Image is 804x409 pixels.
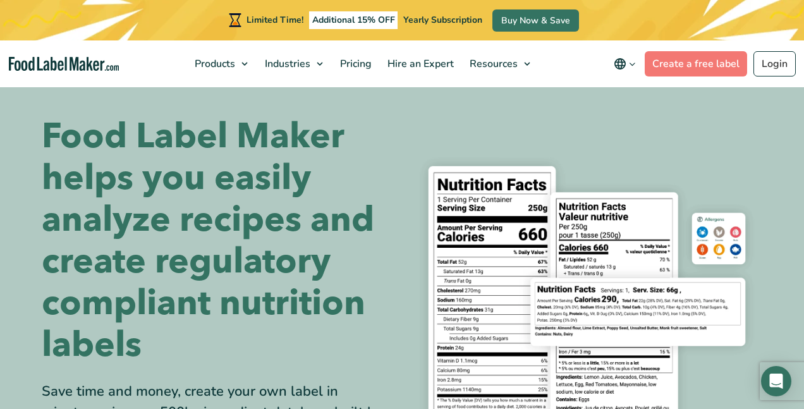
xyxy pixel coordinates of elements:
[761,366,791,396] div: Open Intercom Messenger
[645,51,747,76] a: Create a free label
[753,51,796,76] a: Login
[247,14,303,26] span: Limited Time!
[492,9,579,32] a: Buy Now & Save
[403,14,482,26] span: Yearly Subscription
[462,40,537,87] a: Resources
[187,40,254,87] a: Products
[336,57,373,71] span: Pricing
[380,40,459,87] a: Hire an Expert
[384,57,455,71] span: Hire an Expert
[466,57,519,71] span: Resources
[309,11,398,29] span: Additional 15% OFF
[42,116,393,366] h1: Food Label Maker helps you easily analyze recipes and create regulatory compliant nutrition labels
[191,57,236,71] span: Products
[332,40,377,87] a: Pricing
[257,40,329,87] a: Industries
[261,57,312,71] span: Industries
